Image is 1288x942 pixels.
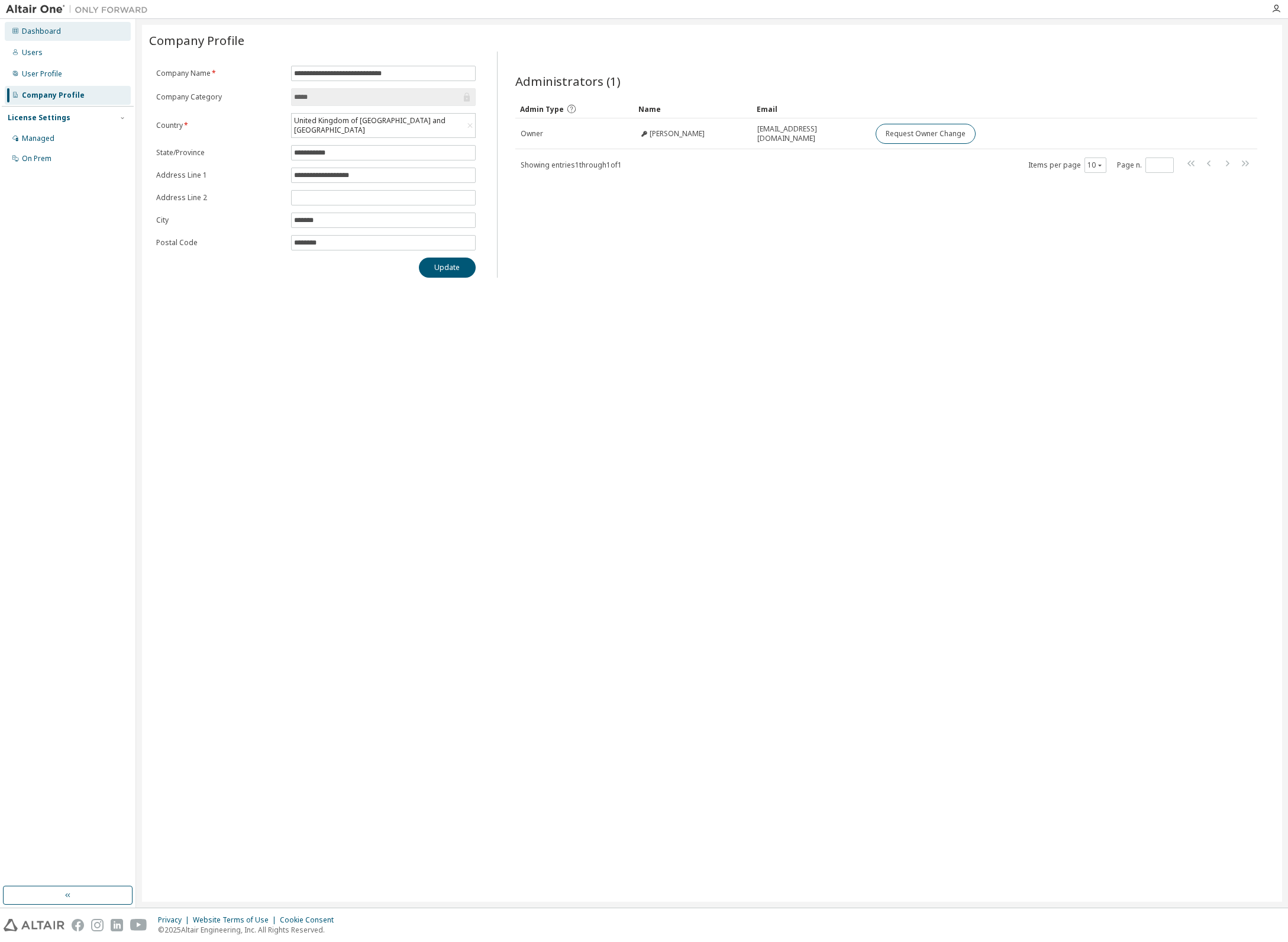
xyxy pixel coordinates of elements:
div: Cookie Consent [280,915,341,925]
span: Company Profile [149,32,244,49]
label: City [156,216,284,225]
img: facebook.svg [72,919,84,931]
span: [EMAIL_ADDRESS][DOMAIN_NAME] [757,124,865,143]
img: instagram.svg [91,919,104,931]
img: Altair One [6,4,154,15]
label: Company Name [156,69,284,78]
div: Users [22,48,43,57]
img: youtube.svg [130,919,147,931]
div: Name [638,99,747,118]
div: Dashboard [22,27,61,36]
span: Page n. [1117,157,1174,173]
label: Country [156,121,284,130]
img: linkedin.svg [111,919,123,931]
label: Company Category [156,92,284,102]
button: Request Owner Change [876,124,976,144]
div: Email [757,99,866,118]
div: United Kingdom of [GEOGRAPHIC_DATA] and [GEOGRAPHIC_DATA] [292,114,464,137]
p: © 2025 Altair Engineering, Inc. All Rights Reserved. [158,925,341,935]
span: Items per page [1028,157,1106,173]
div: User Profile [22,69,62,79]
span: Administrators (1) [515,73,621,89]
label: Address Line 1 [156,171,284,180]
div: Website Terms of Use [193,915,280,925]
span: [PERSON_NAME] [650,129,705,139]
button: Update [419,258,476,278]
img: altair_logo.svg [4,919,64,931]
span: Showing entries 1 through 1 of 1 [521,160,622,170]
span: Owner [521,129,543,139]
div: License Settings [8,113,70,123]
div: On Prem [22,154,51,163]
div: Privacy [158,915,193,925]
div: Company Profile [22,91,85,100]
label: Address Line 2 [156,193,284,202]
label: State/Province [156,148,284,157]
label: Postal Code [156,238,284,247]
button: 10 [1087,160,1103,170]
div: United Kingdom of [GEOGRAPHIC_DATA] and [GEOGRAPHIC_DATA] [292,114,475,137]
span: Admin Type [520,104,564,114]
div: Managed [22,134,54,143]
